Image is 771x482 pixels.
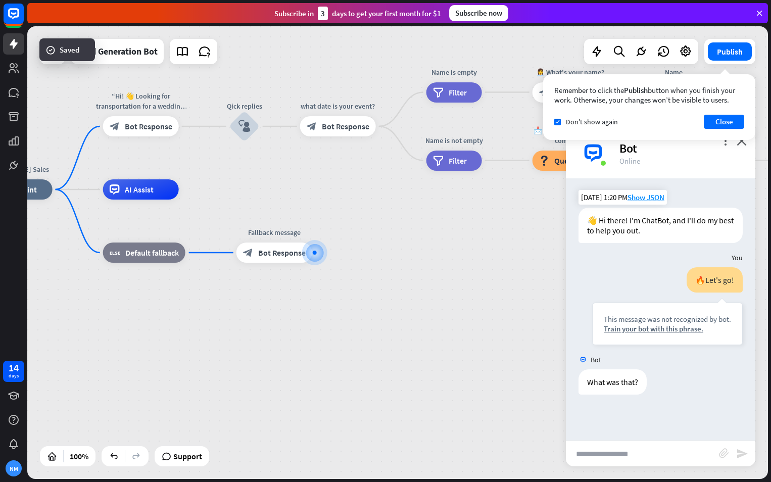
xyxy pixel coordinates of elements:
[110,248,120,258] i: block_fallback
[525,125,616,146] div: 📩 What's your e-mail & company?
[9,372,19,379] div: days
[449,87,467,98] span: Filter
[307,121,317,131] i: block_bot_response
[6,460,22,476] div: NM
[591,355,601,364] span: Bot
[554,85,744,105] div: Remember to click the button when you finish your work. Otherwise, your changes won’t be visible ...
[554,156,586,166] span: Question
[708,42,752,61] button: Publish
[579,190,667,205] div: [DATE] 1:20 PM
[687,267,743,293] div: 🔥Let's go!
[322,121,369,131] span: Bot Response
[419,67,490,77] div: Name is empty
[8,4,38,34] button: Open LiveChat chat widget
[619,156,743,166] div: Online
[419,135,490,146] div: Name is not empty
[628,192,664,202] span: Show JSON
[173,448,202,464] span: Support
[274,7,441,20] div: Subscribe in days to get your first month for $1
[60,44,79,55] span: Saved
[579,208,743,243] div: 👋 Hi there! I'm ChatBot, and I'll do my best to help you out.
[214,101,275,111] div: Qick replies
[624,85,648,95] span: Publish
[539,87,549,98] i: block_bot_response
[3,361,24,382] a: 14 days
[125,121,172,131] span: Bot Response
[125,248,179,258] span: Default fallback
[229,227,320,237] div: Fallback message
[732,253,743,262] span: You
[9,363,19,372] div: 14
[604,314,731,324] div: This message was not recognized by bot.
[110,121,120,131] i: block_bot_response
[619,140,743,156] div: Bot
[67,448,91,464] div: 100%
[318,7,328,20] div: 3
[604,324,731,333] div: Train your bot with this phrase.
[45,45,56,55] i: success
[243,248,253,258] i: block_bot_response
[95,91,186,111] div: “Hi! 👋 Looking for transportation for a wedding, corporate event, or group trip?”
[449,5,508,21] div: Subscribe now
[720,136,730,146] i: more_vert
[433,156,444,166] i: filter
[579,369,647,395] div: What was that?
[719,448,729,458] i: block_attachment
[238,120,251,132] i: block_user_input
[644,67,704,77] div: Name
[704,115,744,129] button: Close
[737,136,747,146] i: close
[433,87,444,98] i: filter
[258,248,306,258] span: Bot Response
[449,156,467,166] span: Filter
[539,156,549,166] i: block_question
[736,448,748,460] i: send
[293,101,383,111] div: what date is your event?
[77,39,158,64] div: Lead Generation Bot
[566,117,618,126] span: Don't show again
[125,184,154,195] span: AI Assist
[555,120,560,124] i: check
[525,67,616,77] div: 👩‍💼 What's your name?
